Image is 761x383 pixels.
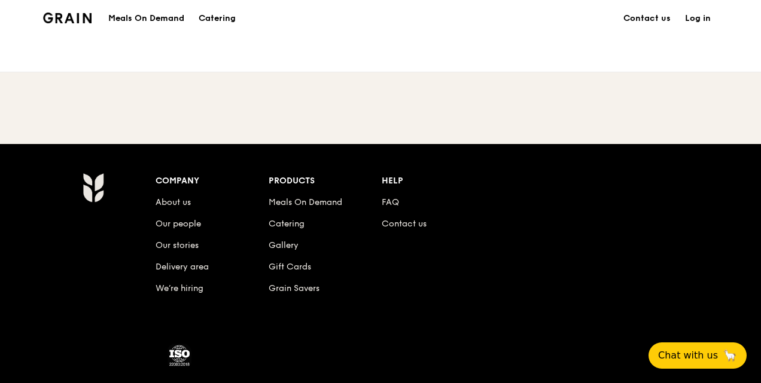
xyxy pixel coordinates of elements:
[43,13,92,23] img: Grain
[649,342,747,369] button: Chat with us🦙
[269,262,311,272] a: Gift Cards
[269,219,305,229] a: Catering
[191,1,243,36] a: Catering
[382,219,427,229] a: Contact us
[156,262,209,272] a: Delivery area
[156,240,199,250] a: Our stories
[156,197,191,207] a: About us
[269,197,342,207] a: Meals On Demand
[382,197,399,207] a: FAQ
[269,283,319,293] a: Grain Savers
[199,1,236,36] div: Catering
[101,13,191,24] a: Meals On Demand
[269,240,299,250] a: Gallery
[658,348,718,363] span: Chat with us
[108,13,184,24] h1: Meals On Demand
[616,1,678,36] a: Contact us
[168,344,191,367] img: ISO Certified
[269,173,382,189] div: Products
[382,173,495,189] div: Help
[678,1,718,36] a: Log in
[156,283,203,293] a: We’re hiring
[156,173,269,189] div: Company
[723,348,737,363] span: 🦙
[83,173,104,203] img: Grain
[156,219,201,229] a: Our people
